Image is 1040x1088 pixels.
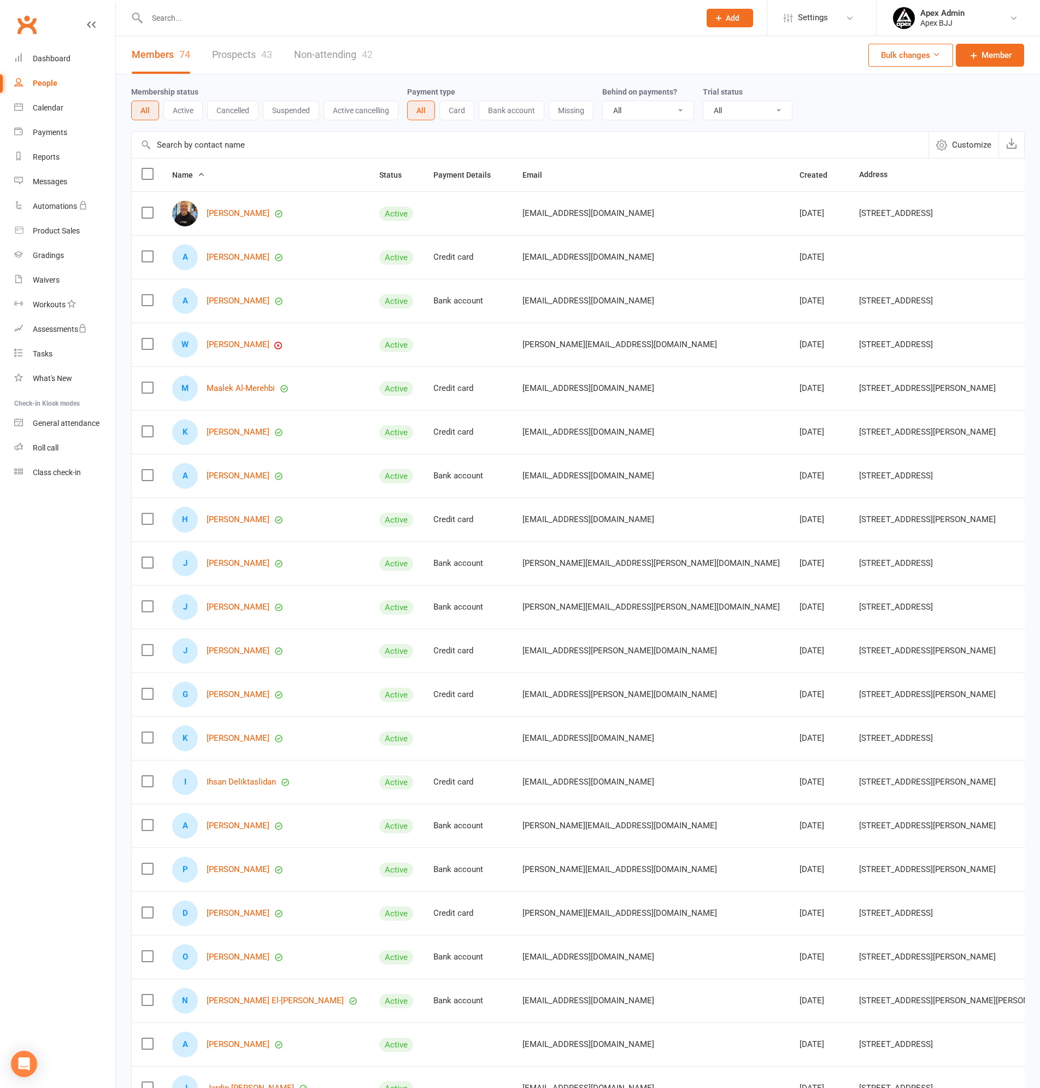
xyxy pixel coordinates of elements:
[522,203,654,224] span: [EMAIL_ADDRESS][DOMAIN_NAME]
[433,428,503,437] div: Credit card
[379,469,413,483] div: Active
[522,378,654,399] span: [EMAIL_ADDRESS][DOMAIN_NAME]
[172,682,198,707] div: George
[33,177,67,186] div: Messages
[207,865,269,874] a: [PERSON_NAME]
[522,465,654,486] span: [EMAIL_ADDRESS][DOMAIN_NAME]
[324,101,398,120] button: Active cancelling
[172,244,198,270] div: Abid
[144,10,692,26] input: Search...
[433,777,503,787] div: Credit card
[379,644,413,658] div: Active
[172,507,198,533] div: Husny
[33,468,81,477] div: Class check-in
[522,1034,654,1055] span: [EMAIL_ADDRESS][DOMAIN_NAME]
[433,471,503,481] div: Bank account
[33,276,60,284] div: Waivers
[172,988,198,1014] div: Noah
[379,863,413,877] div: Active
[207,603,269,612] a: [PERSON_NAME]
[982,49,1012,62] span: Member
[379,819,413,833] div: Active
[207,821,269,830] a: [PERSON_NAME]
[207,101,258,120] button: Cancelled
[522,509,654,530] span: [EMAIL_ADDRESS][DOMAIN_NAME]
[14,293,115,317] a: Workouts
[14,268,115,293] a: Waivers
[379,171,414,179] span: Status
[800,996,839,1005] div: [DATE]
[261,49,272,60] div: 43
[207,952,269,962] a: [PERSON_NAME]
[522,728,654,748] span: [EMAIL_ADDRESS][DOMAIN_NAME]
[800,168,839,182] button: Created
[179,49,190,60] div: 74
[522,290,654,311] span: [EMAIL_ADDRESS][DOMAIN_NAME]
[800,690,839,699] div: [DATE]
[14,145,115,169] a: Reports
[33,103,63,112] div: Calendar
[207,646,269,656] a: [PERSON_NAME]
[407,87,455,96] label: Payment type
[33,128,67,137] div: Payments
[868,44,953,67] button: Bulk changes
[172,171,205,179] span: Name
[522,168,554,182] button: Email
[14,46,115,71] a: Dashboard
[439,101,474,120] button: Card
[14,342,115,366] a: Tasks
[522,422,654,442] span: [EMAIL_ADDRESS][DOMAIN_NAME]
[522,334,717,355] span: [PERSON_NAME][EMAIL_ADDRESS][DOMAIN_NAME]
[433,296,503,306] div: Bank account
[800,296,839,306] div: [DATE]
[132,36,190,74] a: Members74
[172,638,198,664] div: Jordyn
[33,54,70,63] div: Dashboard
[433,952,503,962] div: Bank account
[172,551,198,576] div: James Angelo
[379,906,413,921] div: Active
[207,690,269,699] a: [PERSON_NAME]
[172,594,198,620] div: Julius Joseph
[929,132,998,158] button: Customize
[379,207,413,221] div: Active
[172,419,198,445] div: Kareem
[379,994,413,1008] div: Active
[13,11,40,38] a: Clubworx
[207,296,269,306] a: [PERSON_NAME]
[800,777,839,787] div: [DATE]
[433,690,503,699] div: Credit card
[172,944,198,970] div: Omar
[522,171,554,179] span: Email
[522,771,654,792] span: [EMAIL_ADDRESS][DOMAIN_NAME]
[522,553,780,574] span: [PERSON_NAME][EMAIL_ADDRESS][PERSON_NAME][DOMAIN_NAME]
[952,138,991,151] span: Customize
[602,87,677,96] label: Behind on payments?
[263,101,319,120] button: Suspended
[33,349,52,358] div: Tasks
[433,384,503,393] div: Credit card
[172,726,198,751] div: Kane
[800,734,839,743] div: [DATE]
[379,950,413,964] div: Active
[522,990,654,1011] span: [EMAIL_ADDRESS][DOMAIN_NAME]
[433,865,503,874] div: Bank account
[920,18,965,28] div: Apex BJJ
[207,384,275,393] a: Maalek Al-Merehbi
[433,646,503,656] div: Credit card
[14,366,115,391] a: What's New
[798,5,828,30] span: Settings
[800,515,839,524] div: [DATE]
[33,419,99,428] div: General attendance
[207,996,344,1005] a: [PERSON_NAME] El-[PERSON_NAME]
[800,952,839,962] div: [DATE]
[522,903,717,923] span: [PERSON_NAME][EMAIL_ADDRESS][DOMAIN_NAME]
[800,909,839,918] div: [DATE]
[726,14,739,22] span: Add
[522,859,717,880] span: [PERSON_NAME][EMAIL_ADDRESS][DOMAIN_NAME]
[479,101,544,120] button: Bank account
[33,443,58,452] div: Roll call
[433,171,503,179] span: Payment Details
[522,815,717,836] span: [PERSON_NAME][EMAIL_ADDRESS][DOMAIN_NAME]
[433,996,503,1005] div: Bank account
